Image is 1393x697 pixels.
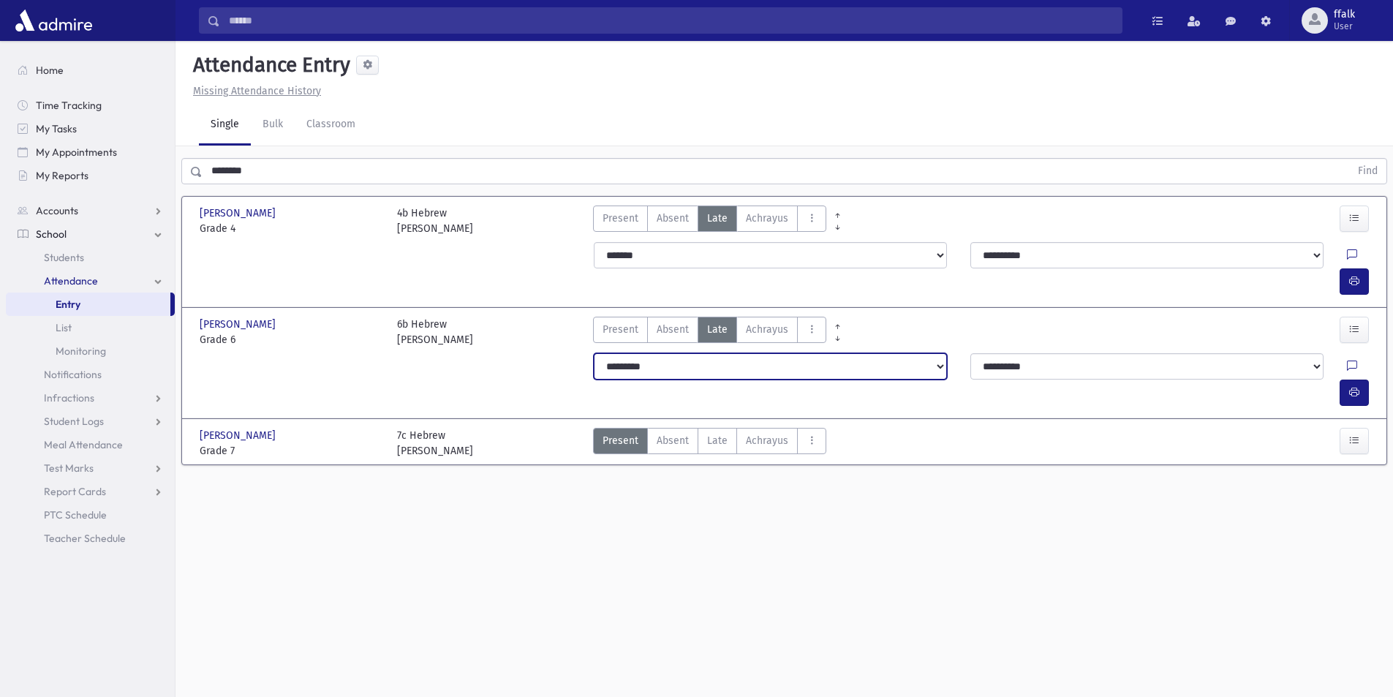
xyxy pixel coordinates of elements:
img: AdmirePro [12,6,96,35]
div: 7c Hebrew [PERSON_NAME] [397,428,473,459]
div: AttTypes [593,206,826,236]
a: Test Marks [6,456,175,480]
a: Monitoring [6,339,175,363]
a: Report Cards [6,480,175,503]
span: Grade 7 [200,443,382,459]
span: Absent [657,211,689,226]
span: Present [603,211,638,226]
span: Achrayus [746,433,788,448]
span: School [36,227,67,241]
span: Late [707,211,728,226]
span: Test Marks [44,461,94,475]
span: Grade 4 [200,221,382,236]
div: 4b Hebrew [PERSON_NAME] [397,206,473,236]
span: Notifications [44,368,102,381]
button: Find [1349,159,1386,184]
span: Students [44,251,84,264]
a: Student Logs [6,410,175,433]
span: My Appointments [36,146,117,159]
a: Missing Attendance History [187,85,321,97]
span: Monitoring [56,344,106,358]
a: My Reports [6,164,175,187]
div: AttTypes [593,428,826,459]
span: Time Tracking [36,99,102,112]
span: Absent [657,322,689,337]
a: Infractions [6,386,175,410]
span: Teacher Schedule [44,532,126,545]
a: Home [6,59,175,82]
span: Absent [657,433,689,448]
div: 6b Hebrew [PERSON_NAME] [397,317,473,347]
a: Notifications [6,363,175,386]
span: Accounts [36,204,78,217]
a: School [6,222,175,246]
span: Report Cards [44,485,106,498]
a: List [6,316,175,339]
a: Entry [6,293,170,316]
a: Accounts [6,199,175,222]
span: ffalk [1334,9,1355,20]
span: [PERSON_NAME] [200,206,279,221]
span: [PERSON_NAME] [200,428,279,443]
span: Late [707,322,728,337]
a: Students [6,246,175,269]
span: Present [603,433,638,448]
a: Classroom [295,105,367,146]
span: Late [707,433,728,448]
a: My Tasks [6,117,175,140]
span: Present [603,322,638,337]
span: Infractions [44,391,94,404]
span: Student Logs [44,415,104,428]
span: Attendance [44,274,98,287]
span: Grade 6 [200,332,382,347]
a: Teacher Schedule [6,527,175,550]
span: [PERSON_NAME] [200,317,279,332]
span: User [1334,20,1355,32]
a: Attendance [6,269,175,293]
span: Home [36,64,64,77]
a: Single [199,105,251,146]
span: My Tasks [36,122,77,135]
span: PTC Schedule [44,508,107,521]
a: Meal Attendance [6,433,175,456]
span: Entry [56,298,80,311]
h5: Attendance Entry [187,53,350,78]
span: Meal Attendance [44,438,123,451]
span: Achrayus [746,322,788,337]
div: AttTypes [593,317,826,347]
a: Bulk [251,105,295,146]
input: Search [220,7,1122,34]
u: Missing Attendance History [193,85,321,97]
a: Time Tracking [6,94,175,117]
a: My Appointments [6,140,175,164]
span: My Reports [36,169,88,182]
a: PTC Schedule [6,503,175,527]
span: Achrayus [746,211,788,226]
span: List [56,321,72,334]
